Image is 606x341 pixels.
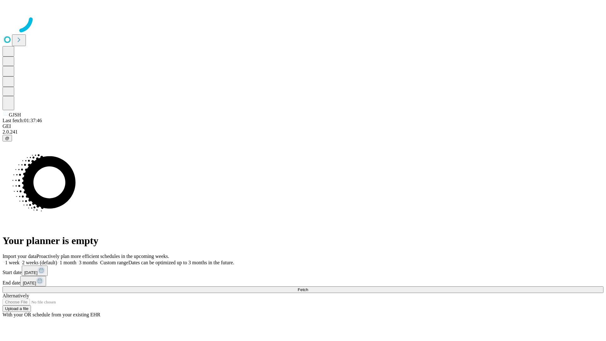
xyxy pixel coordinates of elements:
[3,312,100,317] span: With your OR schedule from your existing EHR
[23,281,36,285] span: [DATE]
[3,293,29,298] span: Alternatively
[3,254,37,259] span: Import your data
[3,266,603,276] div: Start date
[298,287,308,292] span: Fetch
[5,260,20,265] span: 1 week
[3,118,42,123] span: Last fetch: 01:37:46
[3,305,31,312] button: Upload a file
[3,276,603,286] div: End date
[5,136,9,141] span: @
[37,254,169,259] span: Proactively plan more efficient schedules in the upcoming weeks.
[22,266,48,276] button: [DATE]
[3,135,12,141] button: @
[60,260,76,265] span: 1 month
[100,260,128,265] span: Custom range
[20,276,46,286] button: [DATE]
[3,235,603,247] h1: Your planner is empty
[79,260,98,265] span: 3 months
[3,129,603,135] div: 2.0.241
[128,260,234,265] span: Dates can be optimized up to 3 months in the future.
[3,123,603,129] div: GEI
[22,260,57,265] span: 2 weeks (default)
[3,286,603,293] button: Fetch
[24,270,38,275] span: [DATE]
[9,112,21,117] span: GJSH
